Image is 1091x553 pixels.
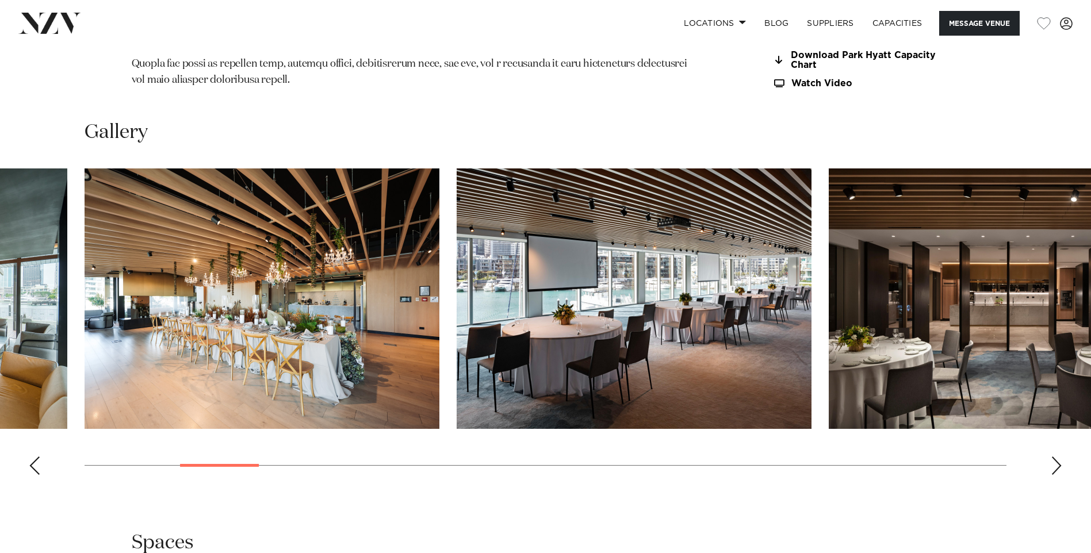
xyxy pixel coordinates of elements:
[863,11,932,36] a: Capacities
[772,79,960,89] a: Watch Video
[85,168,439,429] swiper-slide: 4 / 29
[457,168,811,429] swiper-slide: 5 / 29
[939,11,1020,36] button: Message Venue
[85,120,148,145] h2: Gallery
[772,51,960,70] a: Download Park Hyatt Capacity Chart
[18,13,81,33] img: nzv-logo.png
[675,11,755,36] a: Locations
[798,11,863,36] a: SUPPLIERS
[755,11,798,36] a: BLOG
